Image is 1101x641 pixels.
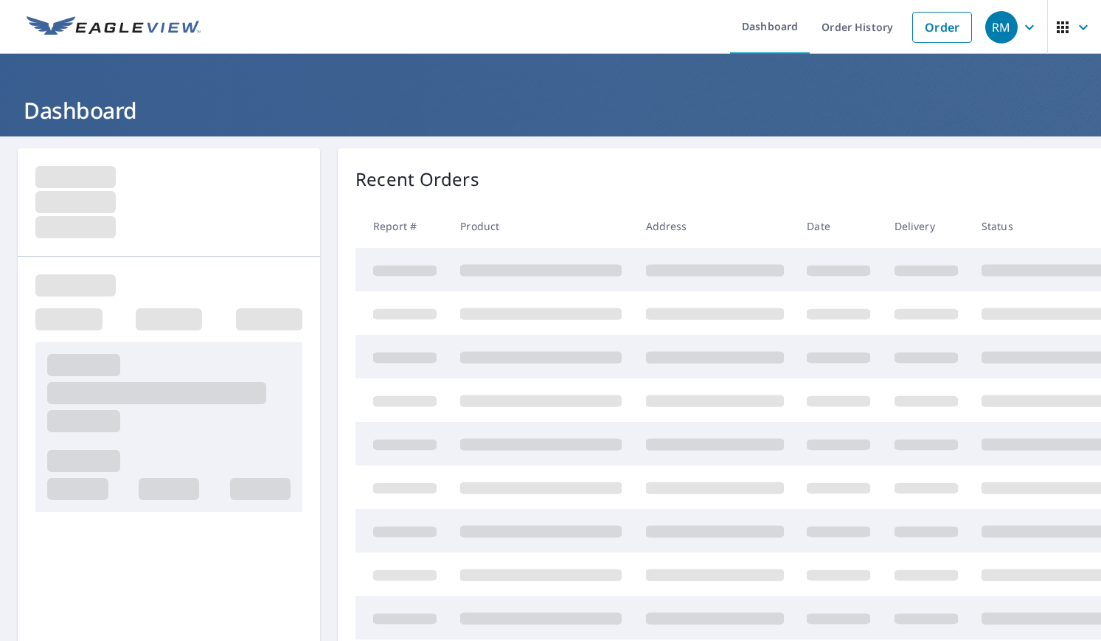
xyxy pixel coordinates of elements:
[448,204,633,248] th: Product
[883,204,970,248] th: Delivery
[355,204,448,248] th: Report #
[18,95,1083,125] h1: Dashboard
[912,12,972,43] a: Order
[355,166,479,193] p: Recent Orders
[795,204,882,248] th: Date
[985,11,1018,44] div: RM
[27,16,201,38] img: EV Logo
[634,204,796,248] th: Address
